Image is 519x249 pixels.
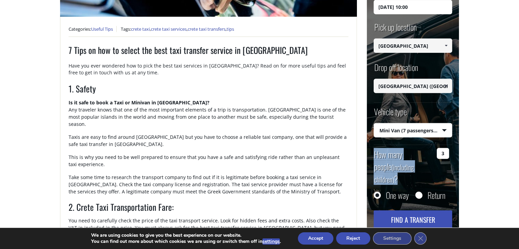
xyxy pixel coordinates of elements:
[374,21,416,39] label: Pick up location
[336,232,370,245] button: Reject
[151,26,187,32] a: crete taxi services
[374,148,433,185] label: How many people ?
[427,192,445,199] label: Return
[69,201,348,217] h2: 2. Crete Taxi Transportation Fare:
[91,26,113,32] a: Useful Tips
[69,44,308,56] span: 7 Tips on how to select the best taxi transfer service in [GEOGRAPHIC_DATA]
[441,39,452,53] a: Show All Items
[69,217,348,244] p: You need to carefully check the price of the taxi transport service. Look for hidden fees and ext...
[131,26,150,32] a: crete taxi
[373,232,412,245] button: Settings
[69,153,348,174] p: This is why you need to be well prepared to ensure that you have a safe and satisfying ride rathe...
[69,133,348,153] p: Taxis are easy to find around [GEOGRAPHIC_DATA] but you have to choose a reliable taxi company, o...
[69,99,210,106] strong: Is it safe to book a Taxi or Minivan in [GEOGRAPHIC_DATA]?
[188,26,226,32] a: crete taxi transfers
[69,99,348,133] p: Any traveler knows that one of the most important elements of a trip is transportation. [GEOGRAPH...
[91,232,281,238] p: We are using cookies to give you the best experience on our website.
[441,79,452,93] a: Show All Items
[386,192,408,199] label: One way
[374,210,452,229] button: Find a transfer
[414,232,427,245] button: Close GDPR Cookie Banner
[91,238,281,245] p: You can find out more about which cookies we are using or switch them off in .
[69,62,348,76] div: Have you ever wondered how to pick the best taxi services in [GEOGRAPHIC_DATA]? Read on for more ...
[298,232,333,245] button: Accept
[227,26,234,32] a: tips
[69,174,348,201] p: Take some time to research the transport company to find out if it is legitimate before booking a...
[374,123,452,138] span: Mini Van (7 passengers) [PERSON_NAME]
[374,105,406,123] label: Vehicle type
[262,238,280,245] button: settings
[374,162,414,185] small: (including children)
[374,61,418,79] label: Drop off location
[69,83,348,99] h2: 1. Safety
[374,39,452,53] input: Select pickup location
[374,79,452,93] input: Select drop-off location
[121,26,234,32] span: Tags: , , ,
[69,26,117,32] span: Categories:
